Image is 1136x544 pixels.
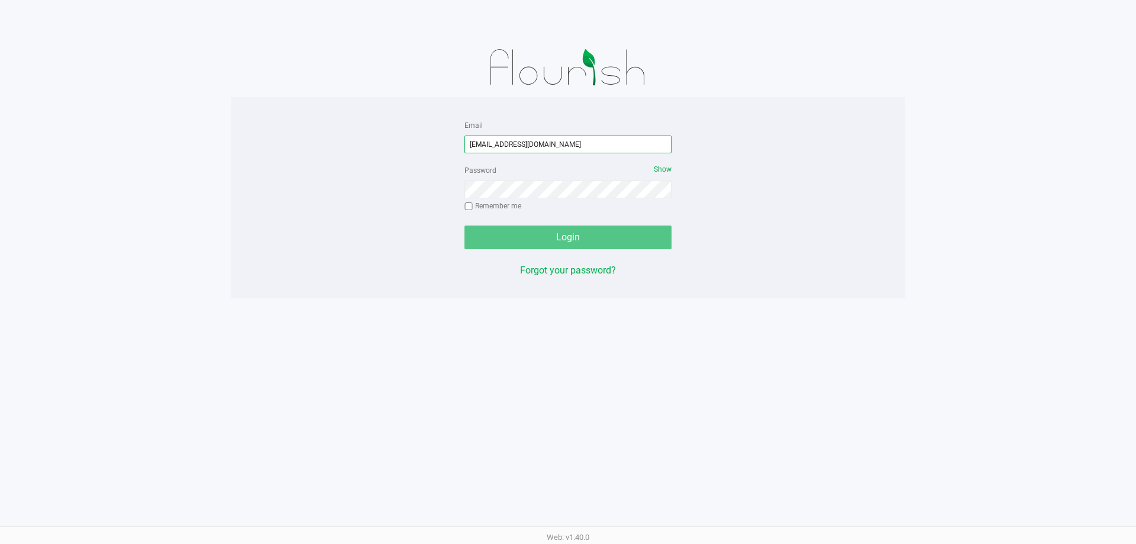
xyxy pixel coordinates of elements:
input: Remember me [464,202,473,211]
label: Password [464,165,496,176]
label: Remember me [464,201,521,211]
button: Forgot your password? [520,263,616,278]
span: Show [654,165,672,173]
label: Email [464,120,483,131]
span: Web: v1.40.0 [547,533,589,542]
